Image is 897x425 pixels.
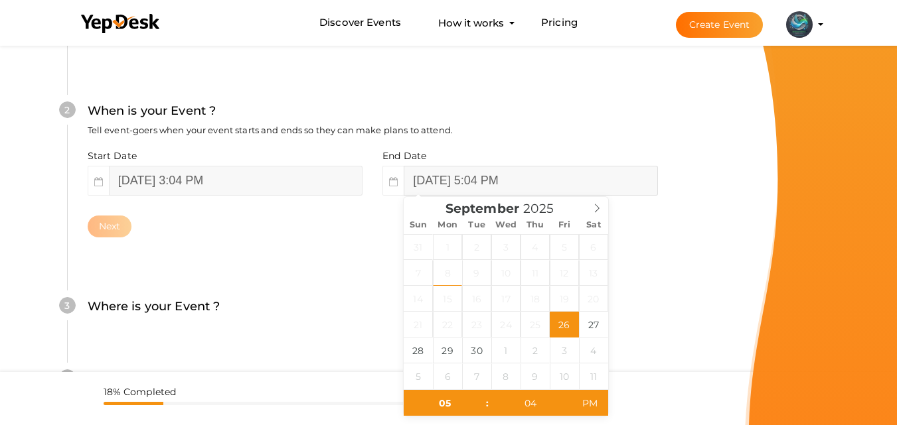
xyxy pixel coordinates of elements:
[541,11,578,35] a: Pricing
[550,337,579,363] span: October 3, 2025
[88,297,220,316] label: Where is your Event ?
[59,101,76,118] div: 2
[319,11,401,35] a: Discover Events
[446,203,519,215] span: September
[491,312,521,337] span: September 24, 2025
[550,234,579,260] span: September 5, 2025
[404,337,433,363] span: September 28, 2025
[550,260,579,286] span: September 12, 2025
[579,286,608,312] span: September 20, 2025
[572,390,608,416] span: Click to toggle
[579,260,608,286] span: September 13, 2025
[462,234,491,260] span: September 2, 2025
[404,286,433,312] span: September 14, 2025
[88,101,216,121] label: When is your Event ?
[59,369,76,386] div: 4
[382,149,426,162] label: End Date
[88,149,137,162] label: Start Date
[404,363,433,389] span: October 5, 2025
[433,286,462,312] span: September 15, 2025
[550,312,579,337] span: September 26, 2025
[462,221,491,229] span: Tue
[491,337,521,363] span: October 1, 2025
[491,363,521,389] span: October 8, 2025
[462,286,491,312] span: September 16, 2025
[433,260,462,286] span: September 8, 2025
[59,297,76,314] div: 3
[433,363,462,389] span: October 6, 2025
[433,312,462,337] span: September 22, 2025
[491,286,521,312] span: September 17, 2025
[521,286,550,312] span: September 18, 2025
[462,260,491,286] span: September 9, 2025
[579,337,608,363] span: October 4, 2025
[550,363,579,389] span: October 10, 2025
[433,337,462,363] span: September 29, 2025
[404,234,433,260] span: August 31, 2025
[579,234,608,260] span: September 6, 2025
[521,234,550,260] span: September 4, 2025
[579,221,608,229] span: Sat
[109,166,363,196] input: Event start date
[579,363,608,389] span: October 11, 2025
[485,390,489,416] span: :
[550,286,579,312] span: September 19, 2025
[521,337,550,363] span: October 2, 2025
[550,221,579,229] span: Fri
[433,234,462,260] span: September 1, 2025
[521,312,550,337] span: September 25, 2025
[88,215,132,237] button: Next
[579,312,608,337] span: September 27, 2025
[88,369,246,389] label: What is your Event Type ?
[404,221,433,229] span: Sun
[404,166,657,196] input: Event end date
[462,337,491,363] span: September 30, 2025
[491,234,521,260] span: September 3, 2025
[521,221,550,229] span: Thu
[462,363,491,389] span: October 7, 2025
[433,221,462,229] span: Mon
[491,260,521,286] span: September 10, 2025
[519,201,571,216] input: Year
[88,124,453,137] label: Tell event-goers when your event starts and ends so they can make plans to attend.
[434,11,508,35] button: How it works
[676,12,764,38] button: Create Event
[104,385,177,398] label: 18% Completed
[521,363,550,389] span: October 9, 2025
[786,11,813,38] img: QUZPEZZ7_small.png
[404,260,433,286] span: September 7, 2025
[404,312,433,337] span: September 21, 2025
[491,221,521,229] span: Wed
[521,260,550,286] span: September 11, 2025
[462,312,491,337] span: September 23, 2025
